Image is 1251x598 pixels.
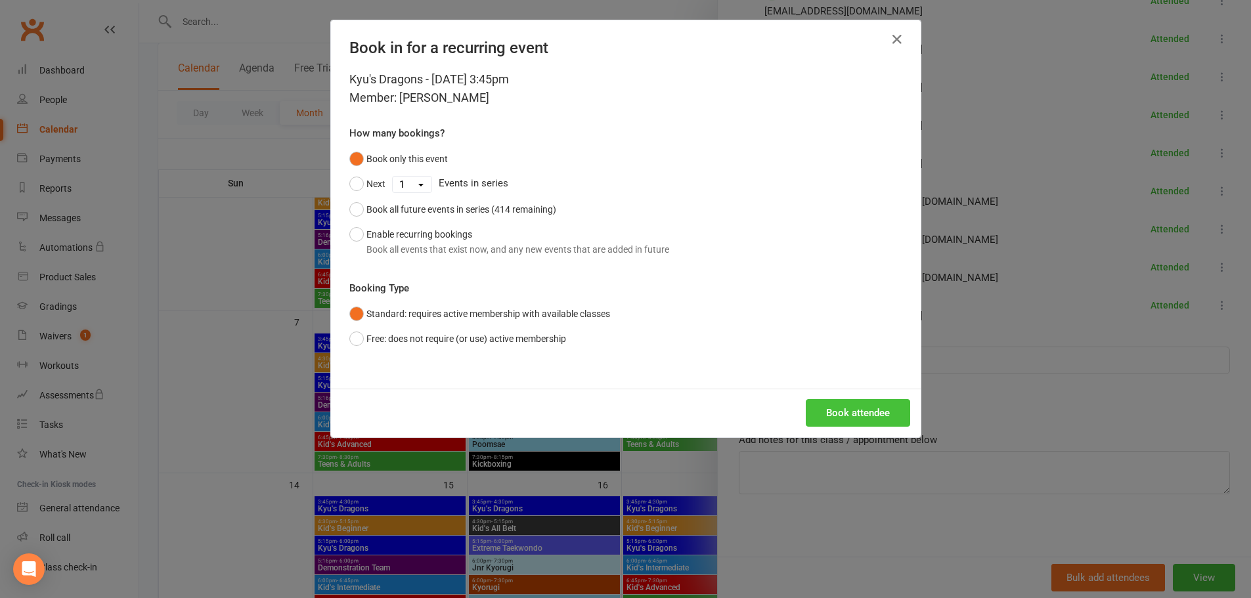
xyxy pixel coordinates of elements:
div: Kyu's Dragons - [DATE] 3:45pm Member: [PERSON_NAME] [349,70,902,107]
h4: Book in for a recurring event [349,39,902,57]
button: Book only this event [349,146,448,171]
button: Enable recurring bookingsBook all events that exist now, and any new events that are added in future [349,222,669,262]
button: Book all future events in series (414 remaining) [349,197,556,222]
label: How many bookings? [349,125,445,141]
div: Book all events that exist now, and any new events that are added in future [366,242,669,257]
button: Free: does not require (or use) active membership [349,326,566,351]
div: Open Intercom Messenger [13,553,45,585]
button: Standard: requires active membership with available classes [349,301,610,326]
label: Booking Type [349,280,409,296]
button: Next [349,171,385,196]
button: Book attendee [806,399,910,427]
button: Close [887,29,908,50]
div: Events in series [349,171,902,196]
div: Book all future events in series (414 remaining) [366,202,556,217]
